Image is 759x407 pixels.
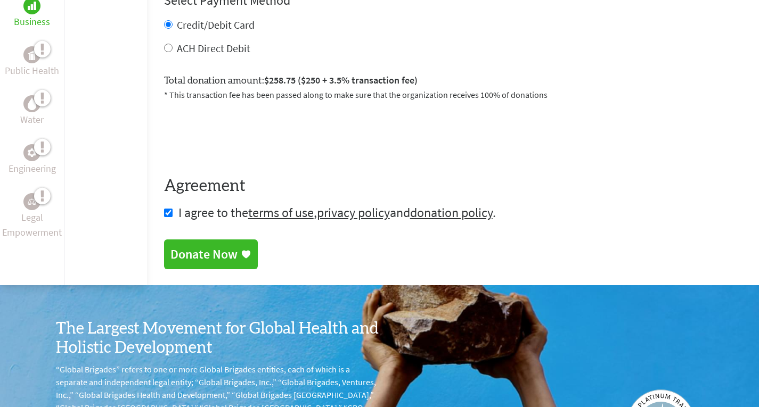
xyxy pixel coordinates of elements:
span: I agree to the , and . [178,204,496,221]
a: Public HealthPublic Health [5,46,59,78]
div: Engineering [23,144,40,161]
a: Legal EmpowermentLegal Empowerment [2,193,62,240]
img: Business [28,2,36,10]
p: Water [20,112,44,127]
label: ACH Direct Debit [177,41,250,55]
div: Legal Empowerment [23,193,40,210]
a: WaterWater [20,95,44,127]
a: terms of use [248,204,314,221]
p: * This transaction fee has been passed along to make sure that the organization receives 100% of ... [164,88,742,101]
a: Donate Now [164,239,258,269]
h4: Agreement [164,177,742,196]
div: Donate Now [170,246,238,263]
img: Public Health [28,49,36,60]
a: privacy policy [317,204,390,221]
p: Engineering [9,161,56,176]
img: Legal Empowerment [28,198,36,205]
a: donation policy [410,204,493,221]
p: Public Health [5,63,59,78]
iframe: reCAPTCHA [164,114,326,155]
img: Engineering [28,148,36,157]
h3: The Largest Movement for Global Health and Holistic Development [56,319,380,358]
label: Total donation amount: [164,73,418,88]
p: Business [14,14,50,29]
p: Legal Empowerment [2,210,62,240]
a: EngineeringEngineering [9,144,56,176]
img: Water [28,97,36,110]
div: Water [23,95,40,112]
div: Public Health [23,46,40,63]
label: Credit/Debit Card [177,18,255,31]
span: $258.75 ($250 + 3.5% transaction fee) [264,74,418,86]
